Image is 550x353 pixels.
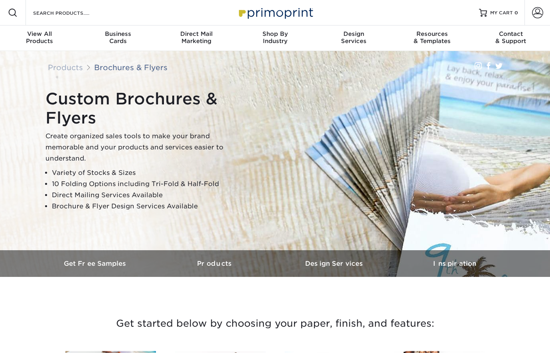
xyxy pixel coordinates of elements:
[79,30,157,45] div: Cards
[236,30,314,45] div: Industry
[52,178,245,190] li: 10 Folding Options including Tri-Fold & Half-Fold
[52,167,245,178] li: Variety of Stocks & Sizes
[32,8,110,18] input: SEARCH PRODUCTS.....
[275,250,395,277] a: Design Services
[52,201,245,212] li: Brochure & Flyer Design Services Available
[48,63,83,72] a: Products
[45,131,245,164] p: Create organized sales tools to make your brand memorable and your products and services easier t...
[490,10,513,16] span: MY CART
[275,260,395,267] h3: Design Services
[52,190,245,201] li: Direct Mailing Services Available
[471,25,550,51] a: Contact& Support
[79,30,157,37] span: Business
[235,4,315,21] img: Primoprint
[36,250,156,277] a: Get Free Samples
[395,260,515,267] h3: Inspiration
[45,89,245,127] h1: Custom Brochures & Flyers
[393,30,471,37] span: Resources
[236,25,314,51] a: Shop ByIndustry
[395,250,515,277] a: Inspiration
[42,306,509,341] h3: Get started below by choosing your paper, finish, and features:
[393,30,471,45] div: & Templates
[157,30,236,37] span: Direct Mail
[94,63,168,72] a: Brochures & Flyers
[471,30,550,45] div: & Support
[393,25,471,51] a: Resources& Templates
[156,260,275,267] h3: Products
[236,30,314,37] span: Shop By
[471,30,550,37] span: Contact
[157,25,236,51] a: Direct MailMarketing
[314,25,393,51] a: DesignServices
[156,250,275,277] a: Products
[157,30,236,45] div: Marketing
[515,10,518,16] span: 0
[314,30,393,37] span: Design
[79,25,157,51] a: BusinessCards
[314,30,393,45] div: Services
[36,260,156,267] h3: Get Free Samples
